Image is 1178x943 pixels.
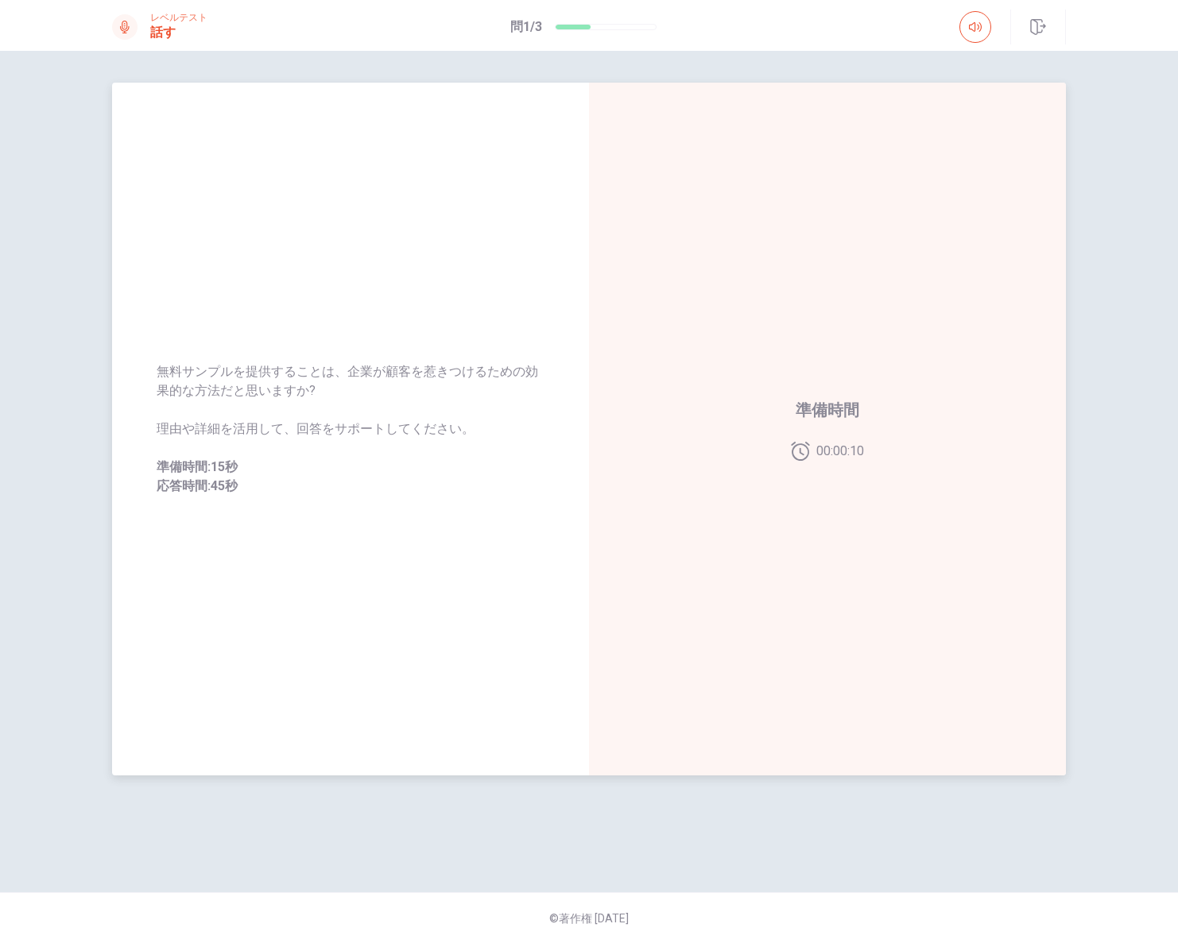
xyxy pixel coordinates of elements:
[157,458,544,477] span: 準備時間:15秒
[150,23,207,42] h1: 話す
[816,442,864,461] span: 00:00:10
[157,362,544,400] span: 無料サンプルを提供することは、企業が顧客を惹きつけるための効果的な方法だと思いますか?
[157,477,544,496] span: 応答時間:45秒
[796,397,859,423] span: 準備時間
[510,17,542,37] h1: 問1/3
[150,12,207,23] span: レベルテスト
[549,912,629,925] span: ©著作権 [DATE]
[157,419,544,439] span: 理由や詳細を活用して、回答をサポートしてください。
